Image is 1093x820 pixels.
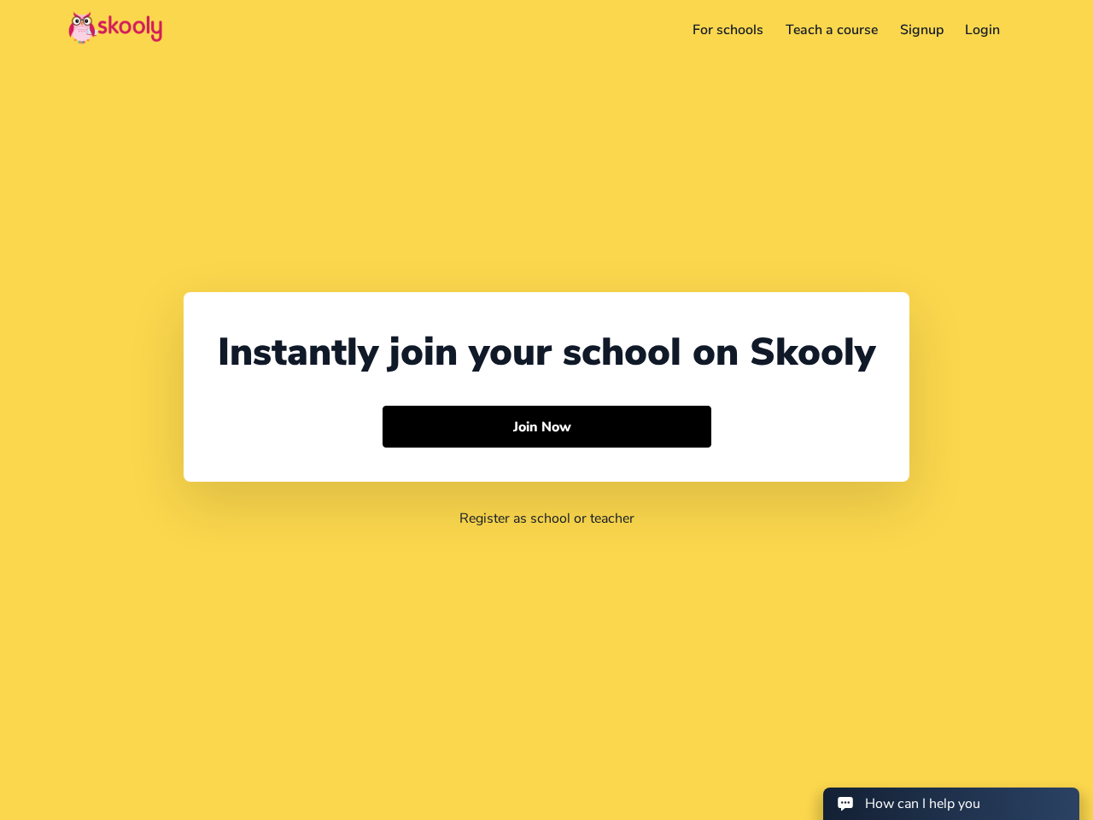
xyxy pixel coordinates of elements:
[682,16,775,44] a: For schools
[889,16,955,44] a: Signup
[218,326,875,378] div: Instantly join your school on Skooly
[459,509,634,528] a: Register as school or teacher
[68,11,162,44] img: Skooly
[774,16,889,44] a: Teach a course
[954,16,1011,44] a: Login
[383,406,711,448] button: Join Now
